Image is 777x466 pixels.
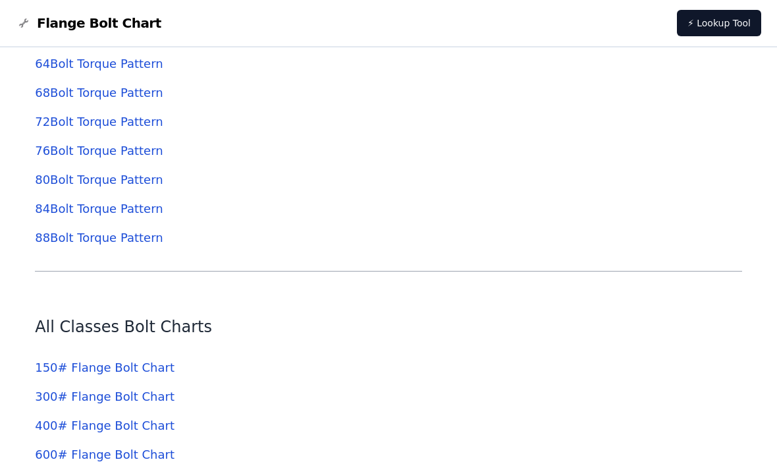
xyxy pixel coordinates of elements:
[35,144,163,158] a: 76Bolt Torque Pattern
[16,15,32,31] img: Flange Bolt Chart Logo
[677,10,761,36] a: ⚡ Lookup Tool
[35,448,174,461] a: 600# Flange Bolt Chart
[35,86,163,100] a: 68Bolt Torque Pattern
[37,14,161,32] span: Flange Bolt Chart
[16,14,161,32] a: Flange Bolt Chart LogoFlange Bolt Chart
[35,419,174,432] a: 400# Flange Bolt Chart
[35,361,174,374] a: 150# Flange Bolt Chart
[35,318,212,336] a: All Classes Bolt Charts
[35,231,163,245] a: 88Bolt Torque Pattern
[35,115,163,129] a: 72Bolt Torque Pattern
[35,57,163,71] a: 64Bolt Torque Pattern
[35,202,163,216] a: 84Bolt Torque Pattern
[35,390,174,403] a: 300# Flange Bolt Chart
[35,173,163,187] a: 80Bolt Torque Pattern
